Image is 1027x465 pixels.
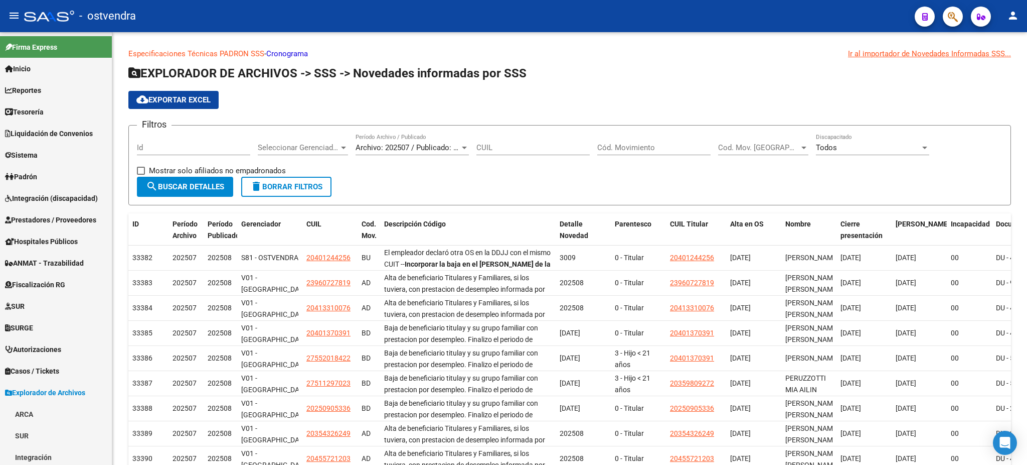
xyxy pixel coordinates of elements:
[615,254,644,262] span: 0 - Titular
[5,344,61,355] span: Autorizaciones
[560,404,580,412] span: [DATE]
[362,354,371,362] span: BD
[670,254,714,262] span: 20401244256
[384,260,551,291] strong: Incorporar la baja en el [PERSON_NAME] de la obra social. Verificar si el empleador declaro [DOMA...
[730,329,751,337] span: [DATE]
[840,220,883,240] span: Cierre presentación
[896,404,916,412] span: [DATE]
[5,150,38,161] span: Sistema
[611,213,666,258] datatable-header-cell: Parentesco
[785,354,839,362] span: [PERSON_NAME]
[380,213,556,258] datatable-header-cell: Descripción Código
[362,429,371,437] span: AD
[1007,10,1019,22] mat-icon: person
[306,304,351,312] span: 20413310076
[5,387,85,398] span: Explorador de Archivos
[5,128,93,139] span: Liquidación de Convenios
[670,429,714,437] span: 20354326249
[241,324,309,343] span: V01 - [GEOGRAPHIC_DATA]
[896,354,916,362] span: [DATE]
[128,91,219,109] button: Exportar EXCEL
[208,404,232,412] span: 202508
[5,193,98,204] span: Integración (discapacidad)
[670,279,714,287] span: 23960727819
[615,279,644,287] span: 0 - Titular
[132,404,152,412] span: 33388
[384,274,545,327] span: Alta de beneficiario Titulares y Familiares, si los tuviera, con prestacion de desempleo informad...
[896,429,916,437] span: [DATE]
[306,254,351,262] span: 20401244256
[5,322,33,333] span: SURGE
[560,429,584,437] span: 202508
[132,354,152,362] span: 33386
[208,429,232,437] span: 202508
[208,354,232,362] span: 202508
[730,304,751,312] span: [DATE]
[840,304,861,312] span: [DATE]
[384,374,548,428] span: Baja de beneficiario titulay y su grupo familiar con prestacion por desempleo. Finalizo el period...
[730,279,751,287] span: [DATE]
[137,118,172,132] h3: Filtros
[726,213,781,258] datatable-header-cell: Alta en OS
[146,182,224,191] span: Buscar Detalles
[670,329,714,337] span: 20401370391
[718,143,799,152] span: Cod. Mov. [GEOGRAPHIC_DATA]
[362,329,371,337] span: BD
[848,48,1011,59] div: Ir al importador de Novedades Informadas SSS...
[993,431,1017,455] div: Open Intercom Messenger
[730,220,764,228] span: Alta en OS
[302,213,358,258] datatable-header-cell: CUIL
[896,329,916,337] span: [DATE]
[840,454,861,462] span: [DATE]
[560,254,576,262] span: 3009
[951,220,990,228] span: Incapacidad
[306,429,351,437] span: 20354326249
[306,454,351,462] span: 20455721203
[208,279,232,287] span: 202508
[556,213,611,258] datatable-header-cell: Detalle Novedad
[132,429,152,437] span: 33389
[947,213,992,258] datatable-header-cell: Incapacidad
[362,454,371,462] span: AD
[785,299,839,318] span: [PERSON_NAME] [PERSON_NAME]
[560,220,588,240] span: Detalle Novedad
[5,106,44,118] span: Tesorería
[306,220,321,228] span: CUIL
[951,327,988,339] div: 00
[951,302,988,314] div: 00
[951,378,988,389] div: 00
[173,404,197,412] span: 202507
[666,213,726,258] datatable-header-cell: CUIL Titular
[896,304,916,312] span: [DATE]
[781,213,836,258] datatable-header-cell: Nombre
[132,220,139,228] span: ID
[730,254,751,262] span: [DATE]
[136,93,148,105] mat-icon: cloud_download
[241,399,309,419] span: V01 - [GEOGRAPHIC_DATA]
[362,379,371,387] span: BD
[241,274,309,293] span: V01 - [GEOGRAPHIC_DATA]
[951,252,988,264] div: 00
[173,329,197,337] span: 202507
[241,424,309,444] span: V01 - [GEOGRAPHIC_DATA]
[208,379,232,387] span: 202508
[306,379,351,387] span: 27511297023
[237,213,302,258] datatable-header-cell: Gerenciador
[5,366,59,377] span: Casos / Tickets
[840,354,861,362] span: [DATE]
[173,279,197,287] span: 202507
[951,428,988,439] div: 00
[785,324,839,343] span: [PERSON_NAME] [PERSON_NAME]
[816,143,837,152] span: Todos
[670,379,714,387] span: 20359809272
[951,453,988,464] div: 00
[5,171,37,182] span: Padrón
[208,254,232,262] span: 202508
[204,213,237,258] datatable-header-cell: Período Publicado
[5,42,57,53] span: Firma Express
[615,220,651,228] span: Parentesco
[356,143,477,152] span: Archivo: 202507 / Publicado: 202508
[892,213,947,258] datatable-header-cell: Fecha Nac.
[670,404,714,412] span: 20250905336
[560,354,580,362] span: [DATE]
